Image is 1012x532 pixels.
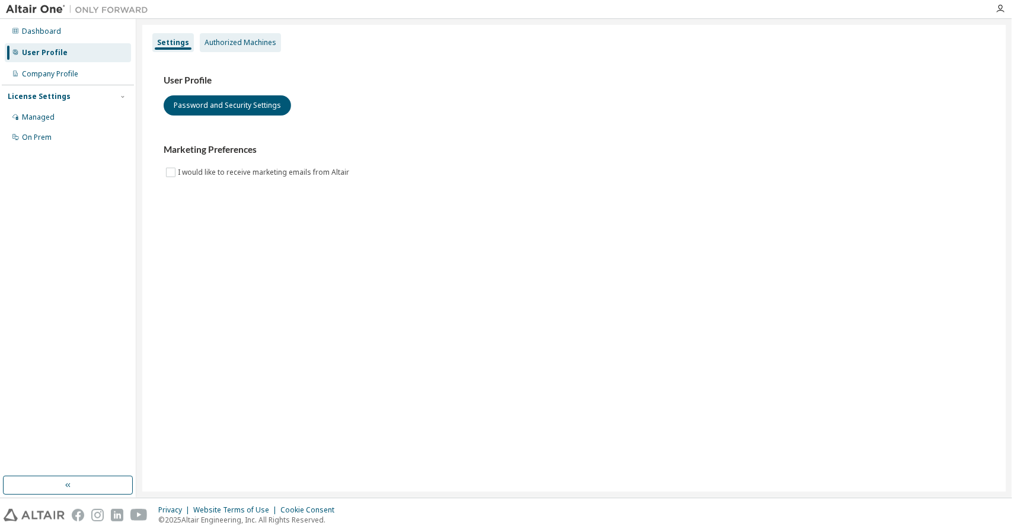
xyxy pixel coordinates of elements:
[164,75,985,86] h3: User Profile
[130,509,148,521] img: youtube.svg
[72,509,84,521] img: facebook.svg
[22,113,55,122] div: Managed
[158,515,341,525] p: © 2025 Altair Engineering, Inc. All Rights Reserved.
[280,505,341,515] div: Cookie Consent
[193,505,280,515] div: Website Terms of Use
[158,505,193,515] div: Privacy
[205,38,276,47] div: Authorized Machines
[91,509,104,521] img: instagram.svg
[178,165,352,180] label: I would like to receive marketing emails from Altair
[4,509,65,521] img: altair_logo.svg
[164,144,985,156] h3: Marketing Preferences
[8,92,71,101] div: License Settings
[157,38,189,47] div: Settings
[22,27,61,36] div: Dashboard
[6,4,154,15] img: Altair One
[111,509,123,521] img: linkedin.svg
[22,133,52,142] div: On Prem
[22,48,68,57] div: User Profile
[22,69,78,79] div: Company Profile
[164,95,291,116] button: Password and Security Settings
